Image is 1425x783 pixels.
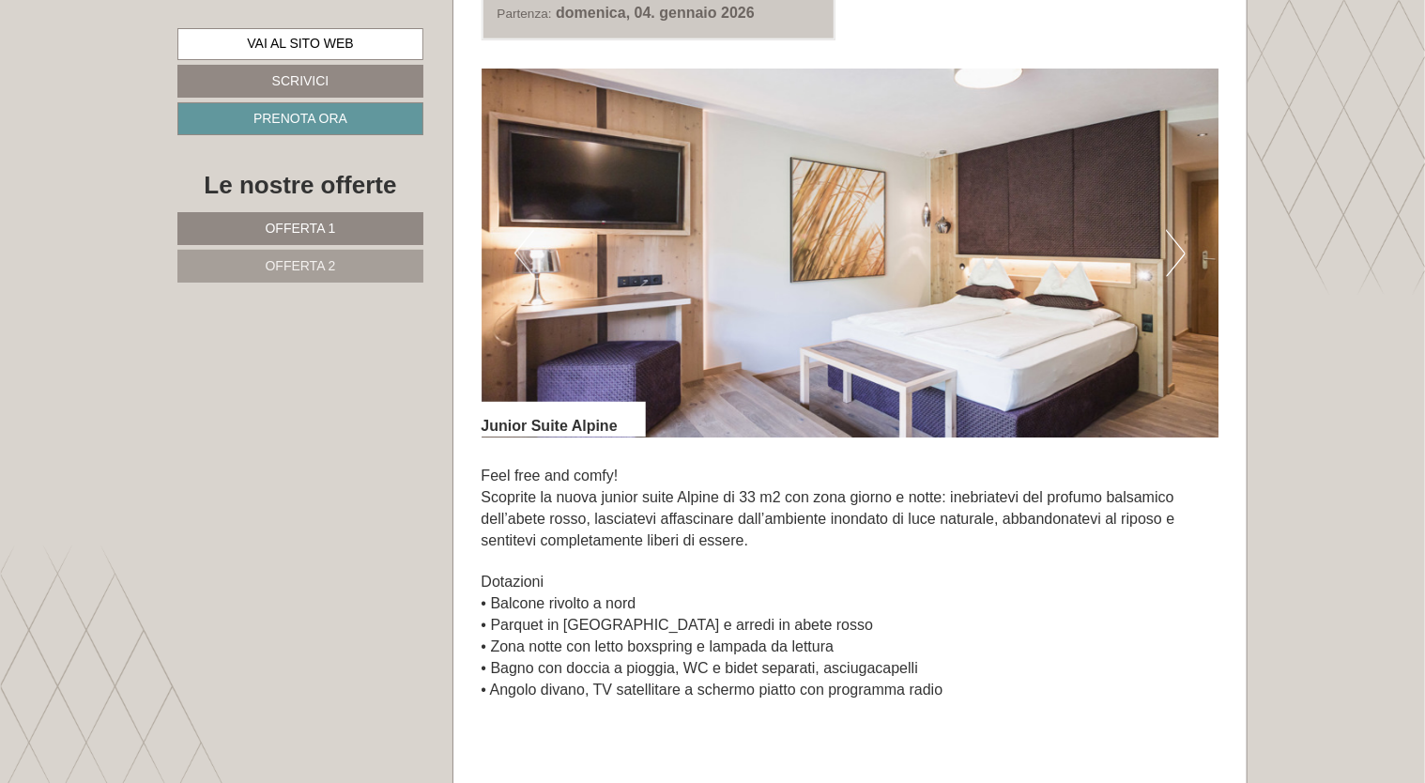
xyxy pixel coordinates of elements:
small: Partenza: [498,7,552,21]
a: Vai al sito web [177,28,423,60]
b: domenica, 04. gennaio 2026 [556,5,755,21]
p: Feel free and comfy! Scoprite la nuova junior suite Alpine di 33 m2 con zona giorno e notte: ineb... [482,466,1219,701]
a: Prenota ora [177,102,423,135]
a: Scrivici [177,65,423,98]
span: Offerta 2 [266,258,336,273]
img: image [482,69,1219,438]
div: Junior Suite Alpine [482,402,646,438]
div: Le nostre offerte [177,168,423,203]
button: Previous [514,230,534,277]
span: Offerta 1 [266,221,336,236]
button: Next [1166,230,1186,277]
